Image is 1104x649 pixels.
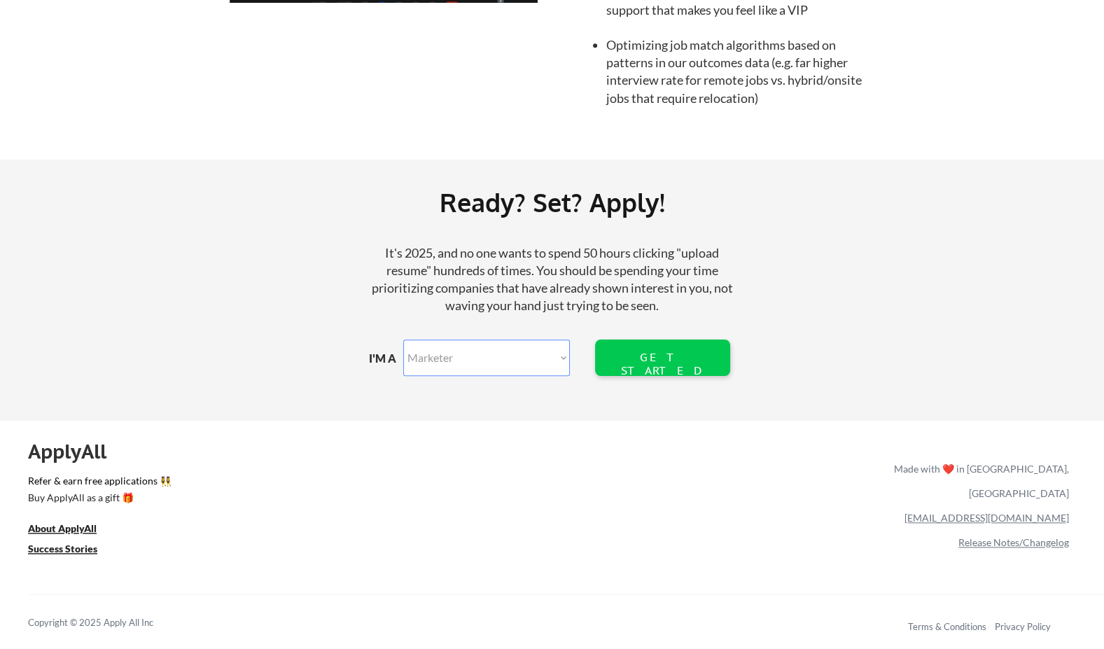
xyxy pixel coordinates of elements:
[365,244,739,315] div: It's 2025, and no one wants to spend 50 hours clicking "upload resume" hundreds of times. You sho...
[888,456,1069,505] div: Made with ❤️ in [GEOGRAPHIC_DATA], [GEOGRAPHIC_DATA]
[908,621,986,632] a: Terms & Conditions
[369,351,407,366] div: I'M A
[995,621,1051,632] a: Privacy Policy
[28,476,601,491] a: Refer & earn free applications 👯‍♀️
[28,543,97,554] u: Success Stories
[28,440,123,463] div: ApplyAll
[606,36,877,107] li: Optimizing job match algorithms based on patterns in our outcomes data (e.g. far higher interview...
[28,616,189,630] div: Copyright © 2025 Apply All Inc
[28,493,168,503] div: Buy ApplyAll as a gift 🎁
[28,522,116,539] a: About ApplyAll
[28,491,168,508] a: Buy ApplyAll as a gift 🎁
[28,522,97,534] u: About ApplyAll
[904,512,1069,524] a: [EMAIL_ADDRESS][DOMAIN_NAME]
[28,542,116,559] a: Success Stories
[958,536,1069,548] a: Release Notes/Changelog
[617,351,707,377] div: GET STARTED
[196,182,908,223] div: Ready? Set? Apply!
